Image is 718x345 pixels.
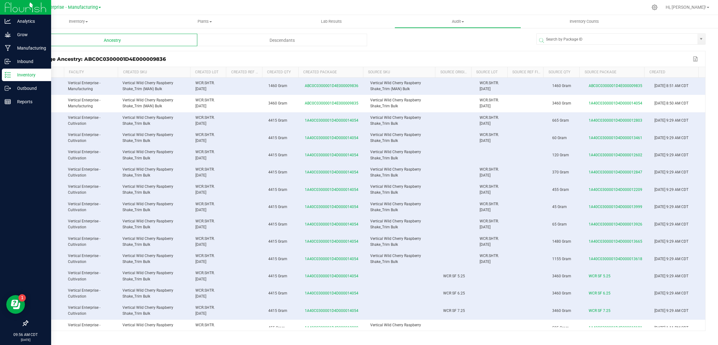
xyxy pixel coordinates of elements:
span: 1A40C0300001D4D000012209 [305,326,358,330]
span: 120 Gram [552,153,569,157]
iframe: Resource center unread badge [18,294,26,302]
inline-svg: Grow [5,32,11,38]
p: Inbound [11,58,48,65]
span: 1A40C0300001D4D000014054 [305,309,358,313]
span: 4415 Gram [268,118,287,123]
th: Created Lot [190,67,226,78]
span: 1A40C0300001D4D000014054 [305,153,358,157]
span: Vertical Enterprise - Cultivation [68,202,100,212]
span: [DATE] 9:29 AM CDT [654,153,688,157]
span: Vertical Enterprise - Cultivation [68,184,100,195]
span: Vertical Wild Cherry Raspberry Shake_Trim Bulk [370,219,421,229]
span: WCR.SHTR.[DATE] [195,219,215,229]
span: Vertical Wild Cherry Raspberry Shake_Trim (MAN) Bulk [122,98,173,108]
span: Vertical Wild Cherry Raspberry Shake_Trim Bulk [122,202,173,212]
span: WCR.SHTR.[DATE] [195,288,215,299]
span: Lab Results [313,19,350,24]
span: 525 Gram [552,326,569,330]
span: WCR.SHTR.[DATE] [480,219,499,229]
span: Vertical Wild Cherry Raspberry Shake_Trim Bulk [370,150,421,160]
th: Source Origin Harvests [435,67,471,78]
button: Export to Excel [691,55,701,63]
th: Source Package [579,67,644,78]
span: 4415 Gram [268,309,287,313]
span: Hi, [PERSON_NAME]! [666,5,706,10]
span: Vertical Wild Cherry Raspberry Shake_Trim Bulk [122,184,173,195]
span: 665 Gram [552,118,569,123]
span: 1A40C0300001D4D000013618 [589,257,642,261]
span: Vertical Enterprise - Cultivation [68,323,100,333]
span: Vertical Wild Cherry Raspberry Shake_Trim Bulk [370,115,421,126]
span: 1A40C0300001D4D000014054 [305,136,358,140]
span: 65 Gram [552,222,567,226]
span: 1A40C0300001D4D000014054 [305,291,358,295]
span: 4415 Gram [268,153,287,157]
span: [DATE] 8:50 AM CDT [654,101,688,105]
span: WCR.SHTR.[DATE] [195,167,215,177]
span: Vertical Wild Cherry Raspberry Shake_Trim Bulk [122,167,173,177]
span: WCR.SHTR.[DATE] [195,236,215,247]
span: [DATE] 9:29 AM CDT [654,274,688,278]
span: [DATE] 9:29 AM CDT [654,136,688,140]
span: WCR.SHTR.[DATE] [195,98,215,108]
span: ABC0C0300001D4E000009835 [305,101,358,105]
span: [DATE] 9:29 AM CDT [654,291,688,295]
span: WCR.SHTR.[DATE] [195,305,215,316]
span: [DATE] 9:29 AM CDT [654,118,688,123]
span: ABC0C0300001D4E000009836 [305,84,358,88]
span: WCR.SHTR.[DATE] [195,184,215,195]
iframe: Resource center [6,295,25,314]
span: 4415 Gram [268,136,287,140]
span: Vertical Wild Cherry Raspberry Shake_Trim Bulk [370,167,421,177]
span: WCR SF 5.25 [443,274,465,278]
span: 4415 Gram [268,222,287,226]
span: 1480 Gram [552,239,571,244]
span: 3460 Gram [552,101,571,105]
span: 4415 Gram [268,170,287,174]
span: Vertical Wild Cherry Raspberry Shake_Trim (MAN) Bulk [370,81,421,91]
inline-svg: Inbound [5,58,11,65]
span: 1A40C0300001D4D000014054 [305,222,358,226]
span: Vertical Wild Cherry Raspberry Shake_Trim Bulk [370,133,421,143]
span: Vertical Enterprise - Cultivation [68,219,100,229]
span: [DATE] 9:29 AM CDT [654,187,688,192]
a: Lab Results [268,15,395,28]
span: 1A40C0300001D4D000014054 [305,239,358,244]
span: Vertical Enterprise - Manufacturing [26,5,98,10]
span: Vertical Wild Cherry Raspberry Shake_Trim Bulk [122,150,173,160]
span: 3460 Gram [552,291,571,295]
span: Vertical Wild Cherry Raspberry Shake_Trim Bulk [122,323,173,333]
input: Search by Package ID [537,34,697,45]
span: 1A40C0300001D4D000014054 [589,101,642,105]
p: Outbound [11,85,48,92]
th: Created SKU [118,67,190,78]
span: 1A40C0300001D4D000013665 [589,239,642,244]
span: [DATE] 1:11 PM CDT [654,326,688,330]
span: Vertical Enterprise - Cultivation [68,236,100,247]
span: 1460 Gram [552,84,571,88]
span: WCR.SHTR.[DATE] [195,202,215,212]
span: Vertical Enterprise - Manufacturing [68,81,100,91]
span: 60 Gram [552,136,567,140]
span: 3460 Gram [552,309,571,313]
th: Created Ref Field [226,67,262,78]
span: 1A40C0300001D4D000012602 [589,153,642,157]
span: WCR.SHTR.[DATE] [195,81,215,91]
th: Created Package [298,67,363,78]
span: [DATE] 9:29 AM CDT [654,170,688,174]
span: 1A40C0300001D4D000014054 [305,170,358,174]
span: Vertical Wild Cherry Raspberry Shake_Trim Bulk [370,254,421,264]
span: Vertical Wild Cherry Raspberry Shake_Trim Bulk [370,98,421,108]
span: WCR.SHTR.[DATE] [480,133,499,143]
span: 1A40C0300001D4D000013461 [589,136,642,140]
th: Source Qty [543,67,579,78]
span: [DATE] 9:29 AM CDT [654,309,688,313]
span: WCR.SHTR.[DATE] [480,81,499,91]
span: Vertical Wild Cherry Raspberry Shake_Trim Bulk [122,288,173,299]
span: 4415 Gram [268,205,287,209]
th: Source SKU [363,67,435,78]
p: 09:56 AM CDT [3,332,48,338]
span: WCR.SHTR.[DATE] [195,115,215,126]
span: 3460 Gram [552,274,571,278]
p: Grow [11,31,48,38]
